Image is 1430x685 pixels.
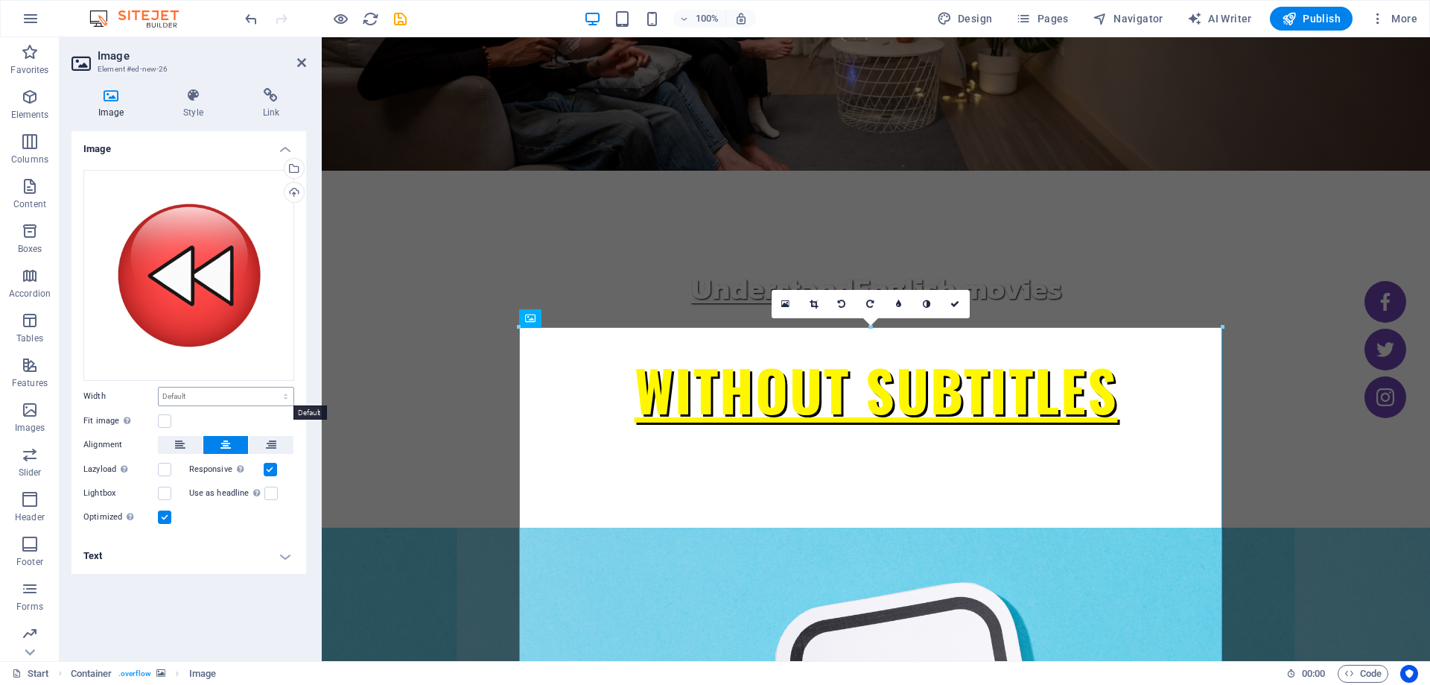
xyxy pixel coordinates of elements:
[772,290,800,318] a: Select files from the file manager, stock photos, or upload file(s)
[18,243,42,255] p: Boxes
[10,64,48,76] p: Favorites
[1187,11,1252,26] span: AI Writer
[885,290,913,318] a: Blur
[71,538,306,574] h4: Text
[156,88,235,119] h4: Style
[98,49,306,63] h2: Image
[83,461,158,479] label: Lazyload
[15,511,45,523] p: Header
[71,131,306,158] h4: Image
[242,10,260,28] button: undo
[673,10,726,28] button: 100%
[243,10,260,28] i: Undo: Change width (Ctrl+Z)
[1087,7,1169,31] button: Navigator
[331,10,349,28] button: Click here to leave preview mode and continue editing
[1364,7,1423,31] button: More
[937,11,993,26] span: Design
[11,109,49,121] p: Elements
[19,467,42,479] p: Slider
[828,290,857,318] a: Rotate left 90°
[83,170,294,381] div: redrewind-pjutUeAoN3FRsSzS8yOdcw.png
[941,290,970,318] a: Confirm ( Ctrl ⏎ )
[696,10,719,28] h6: 100%
[83,412,158,430] label: Fit image
[71,665,112,683] span: Click to select. Double-click to edit
[12,377,48,389] p: Features
[391,10,409,28] button: save
[857,290,885,318] a: Rotate right 90°
[83,436,158,454] label: Alignment
[236,88,306,119] h4: Link
[156,669,165,678] i: This element contains a background
[189,665,216,683] span: Click to select. Double-click to edit
[1312,668,1315,679] span: :
[71,665,216,683] nav: breadcrumb
[189,484,264,502] label: Use as headline
[293,405,327,420] mark: Default
[1010,7,1074,31] button: Pages
[931,7,999,31] div: Design (Ctrl+Alt+Y)
[16,332,43,344] p: Tables
[1270,7,1353,31] button: Publish
[98,63,276,76] h3: Element #ed-new-26
[1400,665,1418,683] button: Usercentrics
[13,198,46,210] p: Content
[189,461,264,479] label: Responsive
[1093,11,1163,26] span: Navigator
[1302,665,1325,683] span: 00 00
[361,10,379,28] button: reload
[734,12,748,25] i: On resize automatically adjust zoom level to fit chosen device.
[913,290,941,318] a: Greyscale
[16,601,43,613] p: Forms
[83,508,158,526] label: Optimized
[9,288,51,300] p: Accordion
[86,10,197,28] img: Editor Logo
[12,665,49,683] a: Click to cancel selection. Double-click to open Pages
[71,88,156,119] h4: Image
[15,422,45,434] p: Images
[118,665,151,683] span: . overflow
[1016,11,1068,26] span: Pages
[11,154,48,165] p: Columns
[1370,11,1417,26] span: More
[1286,665,1326,683] h6: Session time
[83,484,158,502] label: Lightbox
[83,392,158,400] label: Width
[392,10,409,28] i: Save (Ctrl+S)
[1344,665,1382,683] span: Code
[800,290,828,318] a: Crop mode
[1282,11,1341,26] span: Publish
[1181,7,1258,31] button: AI Writer
[16,556,43,568] p: Footer
[931,7,999,31] button: Design
[1338,665,1388,683] button: Code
